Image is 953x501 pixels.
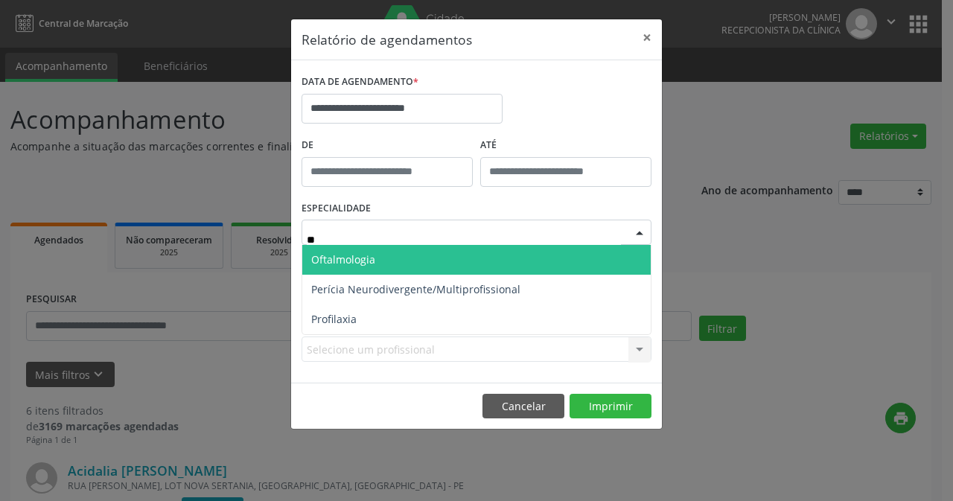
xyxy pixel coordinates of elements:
button: Cancelar [482,394,564,419]
span: Profilaxia [311,312,357,326]
label: ATÉ [480,134,651,157]
label: De [302,134,473,157]
h5: Relatório de agendamentos [302,30,472,49]
label: ESPECIALIDADE [302,197,371,220]
span: Oftalmologia [311,252,375,267]
button: Imprimir [570,394,651,419]
button: Close [632,19,662,56]
label: DATA DE AGENDAMENTO [302,71,418,94]
span: Perícia Neurodivergente/Multiprofissional [311,282,520,296]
